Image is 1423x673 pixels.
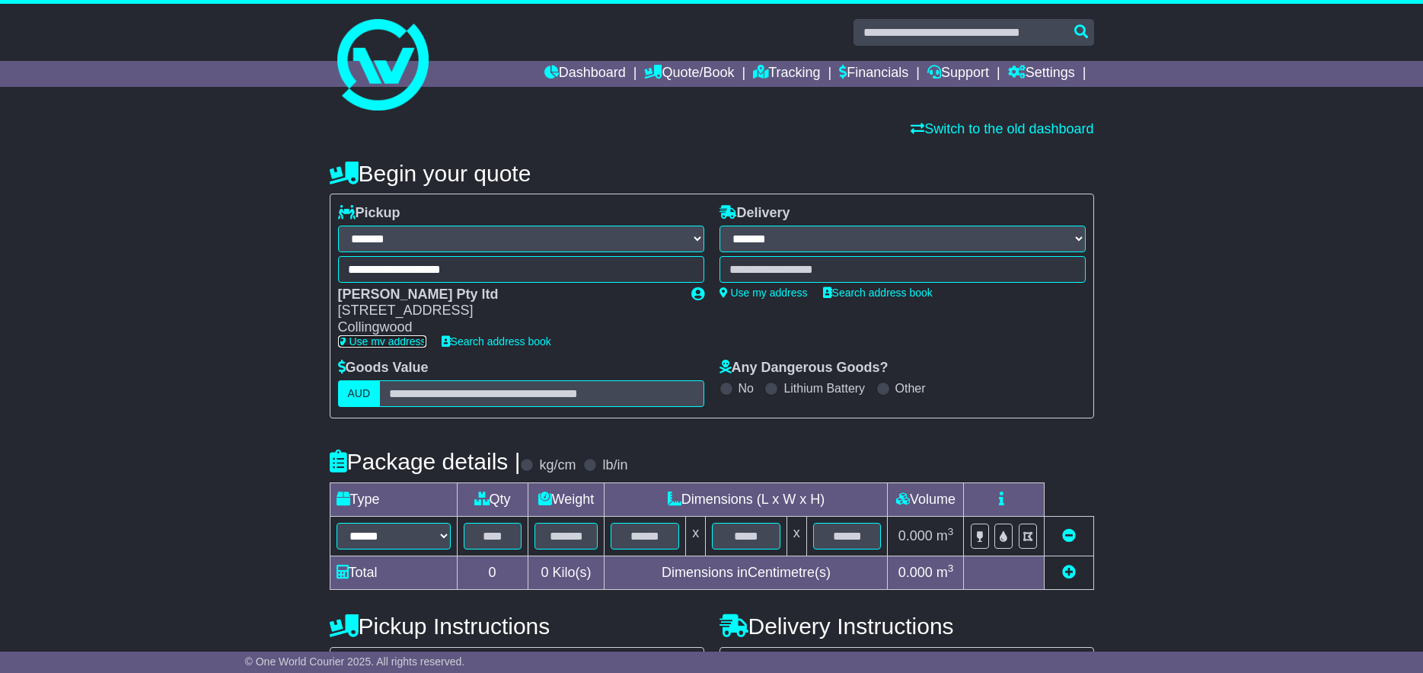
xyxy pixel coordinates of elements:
[936,528,954,543] span: m
[753,61,820,87] a: Tracking
[602,457,627,474] label: lb/in
[330,161,1094,186] h4: Begin your quote
[338,303,676,319] div: [STREET_ADDRESS]
[888,482,964,516] td: Volume
[895,381,926,396] label: Other
[686,516,706,556] td: x
[528,482,605,516] td: Weight
[457,482,528,516] td: Qty
[338,380,381,407] label: AUD
[927,61,989,87] a: Support
[338,360,429,377] label: Goods Value
[948,526,954,537] sup: 3
[1062,528,1076,543] a: Remove this item
[839,61,908,87] a: Financials
[338,319,676,336] div: Collingwood
[605,556,888,589] td: Dimensions in Centimetre(s)
[330,614,704,639] h4: Pickup Instructions
[330,556,457,589] td: Total
[739,381,754,396] label: No
[539,457,576,474] label: kg/cm
[898,565,933,580] span: 0.000
[330,482,457,516] td: Type
[719,360,889,377] label: Any Dangerous Goods?
[338,287,676,303] div: [PERSON_NAME] Pty ltd
[605,482,888,516] td: Dimensions (L x W x H)
[544,61,626,87] a: Dashboard
[948,562,954,574] sup: 3
[823,287,933,299] a: Search address book
[245,655,465,668] span: © One World Courier 2025. All rights reserved.
[786,516,806,556] td: x
[898,528,933,543] span: 0.000
[719,205,790,222] label: Delivery
[1062,565,1076,580] a: Add new item
[1008,61,1075,87] a: Settings
[911,121,1093,136] a: Switch to the old dashboard
[457,556,528,589] td: 0
[644,61,734,87] a: Quote/Book
[719,614,1094,639] h4: Delivery Instructions
[528,556,605,589] td: Kilo(s)
[442,335,551,348] a: Search address book
[783,381,865,396] label: Lithium Battery
[330,449,521,474] h4: Package details |
[719,287,808,299] a: Use my address
[541,565,548,580] span: 0
[338,335,426,348] a: Use my address
[936,565,954,580] span: m
[338,205,400,222] label: Pickup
